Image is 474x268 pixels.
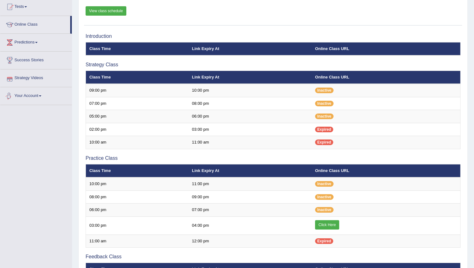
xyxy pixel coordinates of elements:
span: Inactive [315,181,334,187]
span: Inactive [315,194,334,200]
span: Inactive [315,207,334,213]
a: Your Account [0,87,72,103]
th: Class Time [86,71,189,84]
td: 10:00 pm [188,84,312,97]
td: 12:00 pm [188,235,312,248]
td: 02:00 pm [86,123,189,136]
th: Class Time [86,42,189,55]
td: 08:00 pm [86,190,189,204]
td: 08:00 pm [188,97,312,110]
td: 11:00 am [188,136,312,149]
td: 10:00 am [86,136,189,149]
th: Online Class URL [312,71,460,84]
span: Inactive [315,114,334,119]
th: Link Expiry At [188,42,312,55]
th: Class Time [86,164,189,177]
a: Strategy Videos [0,69,72,85]
th: Online Class URL [312,164,460,177]
a: Predictions [0,34,72,49]
td: 11:00 am [86,235,189,248]
a: View class schedule [86,6,126,16]
span: Inactive [315,101,334,106]
td: 11:00 pm [188,177,312,190]
td: 05:00 pm [86,110,189,123]
th: Online Class URL [312,42,460,55]
h3: Introduction [86,33,461,39]
span: Expired [315,238,333,244]
td: 07:00 pm [188,204,312,217]
th: Link Expiry At [188,71,312,84]
h3: Feedback Class [86,254,461,260]
td: 06:00 pm [86,204,189,217]
h3: Practice Class [86,155,461,161]
td: 07:00 pm [86,97,189,110]
span: Inactive [315,88,334,93]
td: 09:00 pm [188,190,312,204]
td: 10:00 pm [86,177,189,190]
a: Online Class [0,16,70,32]
h3: Strategy Class [86,62,461,68]
a: Click Here [315,220,339,230]
td: 06:00 pm [188,110,312,123]
td: 03:00 pm [188,123,312,136]
td: 04:00 pm [188,216,312,235]
span: Expired [315,139,333,145]
td: 03:00 pm [86,216,189,235]
a: Success Stories [0,52,72,67]
td: 09:00 pm [86,84,189,97]
span: Expired [315,127,333,132]
th: Link Expiry At [188,164,312,177]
